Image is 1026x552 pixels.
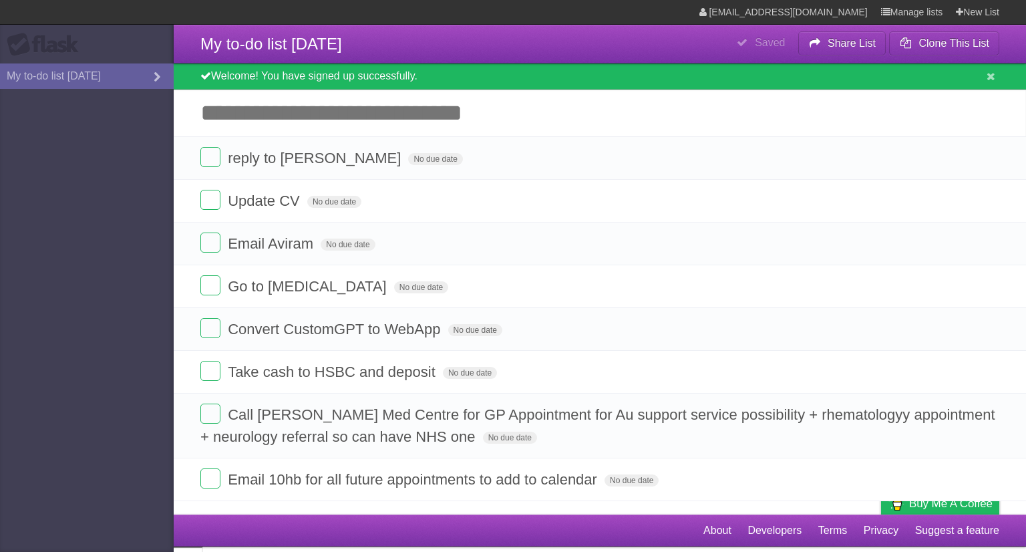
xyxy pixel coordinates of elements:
[703,518,731,543] a: About
[918,37,989,49] b: Clone This List
[200,361,220,381] label: Done
[798,31,886,55] button: Share List
[307,196,361,208] span: No due date
[200,318,220,338] label: Done
[228,235,317,252] span: Email Aviram
[200,190,220,210] label: Done
[321,239,375,251] span: No due date
[394,281,448,293] span: No due date
[605,474,659,487] span: No due date
[755,37,785,48] b: Saved
[200,275,220,295] label: Done
[828,37,876,49] b: Share List
[888,492,906,515] img: Buy me a coffee
[200,404,220,424] label: Done
[483,432,537,444] span: No due date
[200,147,220,167] label: Done
[747,518,802,543] a: Developers
[864,518,898,543] a: Privacy
[228,150,404,166] span: reply to [PERSON_NAME]
[818,518,848,543] a: Terms
[200,468,220,489] label: Done
[174,63,1026,90] div: Welcome! You have signed up successfully.
[228,278,390,295] span: Go to [MEDICAL_DATA]
[909,492,993,515] span: Buy me a coffee
[200,233,220,253] label: Done
[408,153,462,165] span: No due date
[889,31,999,55] button: Clone This List
[228,192,303,209] span: Update CV
[448,324,502,336] span: No due date
[200,406,995,445] span: Call [PERSON_NAME] Med Centre for GP Appointment for Au support service possibility + rhematology...
[915,518,999,543] a: Suggest a feature
[200,35,342,53] span: My to-do list [DATE]
[228,321,444,337] span: Convert CustomGPT to WebApp
[228,364,439,380] span: Take cash to HSBC and deposit
[228,471,601,488] span: Email 10hb for all future appointments to add to calendar
[881,491,999,516] a: Buy me a coffee
[7,33,87,57] div: Flask
[443,367,497,379] span: No due date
